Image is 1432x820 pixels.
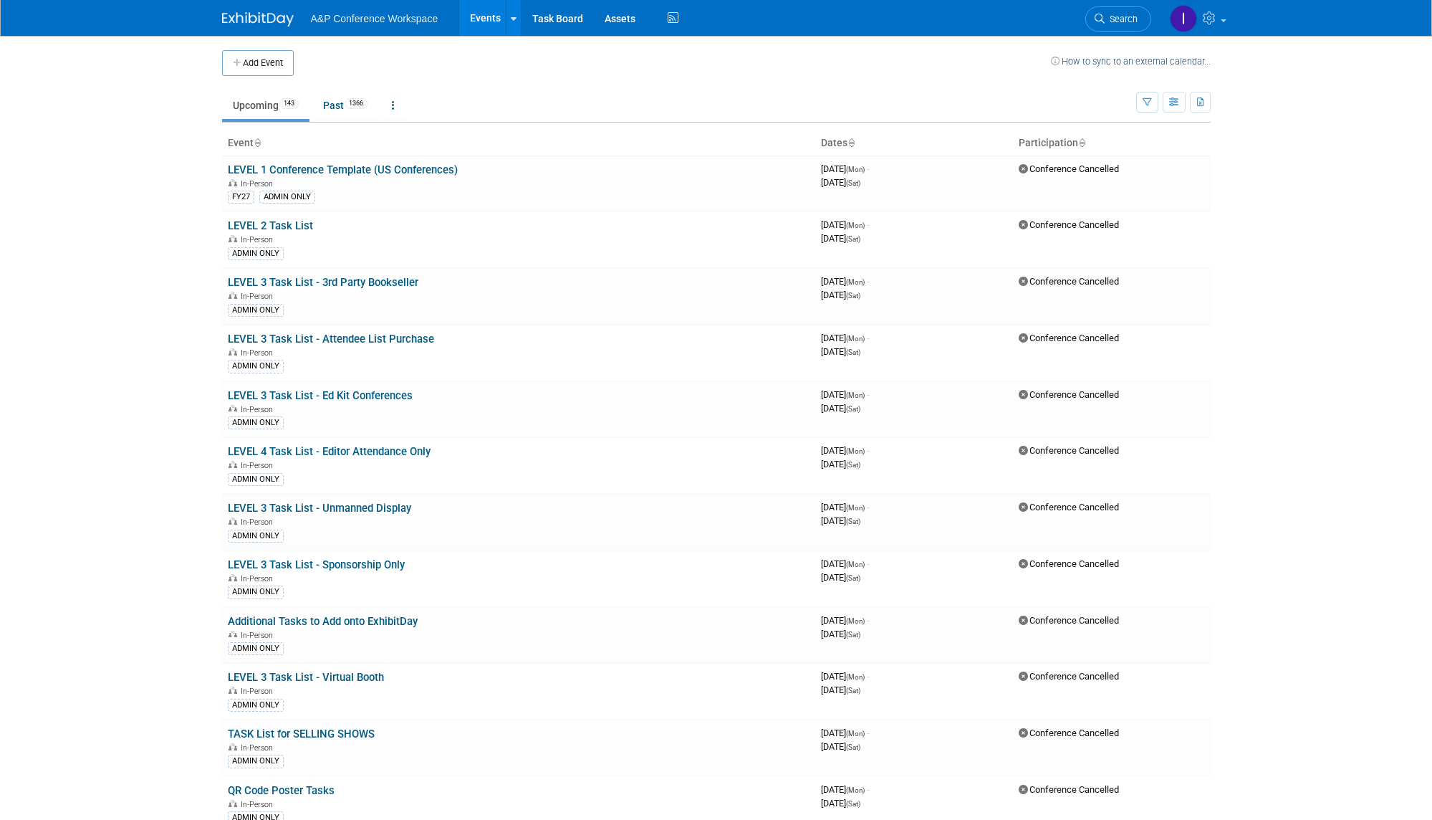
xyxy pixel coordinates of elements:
span: - [867,784,869,795]
div: ADMIN ONLY [228,586,284,599]
span: - [867,615,869,626]
span: In-Person [241,461,277,470]
a: How to sync to an external calendar... [1051,56,1211,67]
a: Past1366 [312,92,378,119]
span: Conference Cancelled [1019,389,1119,400]
a: LEVEL 3 Task List - 3rd Party Bookseller [228,276,418,289]
span: - [867,163,869,174]
span: [DATE] [821,177,860,188]
a: LEVEL 3 Task List - Ed Kit Conferences [228,389,413,402]
div: ADMIN ONLY [228,755,284,768]
span: - [867,389,869,400]
span: [DATE] [821,685,860,695]
div: ADMIN ONLY [228,642,284,655]
span: - [867,671,869,682]
th: Participation [1013,131,1211,156]
span: [DATE] [821,219,869,230]
span: - [867,333,869,343]
span: [DATE] [821,290,860,300]
span: In-Person [241,631,277,640]
span: In-Person [241,292,277,301]
span: [DATE] [821,163,869,174]
span: (Mon) [846,278,865,286]
span: Conference Cancelled [1019,671,1119,682]
div: ADMIN ONLY [228,699,284,712]
span: (Sat) [846,461,860,469]
span: Search [1105,14,1138,24]
span: In-Person [241,687,277,696]
span: Conference Cancelled [1019,558,1119,569]
span: [DATE] [821,558,869,569]
a: Sort by Participation Type [1078,137,1085,148]
a: LEVEL 1 Conference Template (US Conferences) [228,163,458,176]
span: [DATE] [821,671,869,682]
img: In-Person Event [229,292,237,299]
span: In-Person [241,800,277,809]
div: ADMIN ONLY [228,416,284,429]
span: (Sat) [846,687,860,695]
span: (Sat) [846,292,860,300]
span: (Mon) [846,561,865,568]
a: Additional Tasks to Add onto ExhibitDay [228,615,418,628]
span: (Sat) [846,405,860,413]
span: 143 [279,98,299,109]
img: In-Person Event [229,687,237,694]
a: LEVEL 3 Task List - Unmanned Display [228,502,411,515]
a: TASK List for SELLING SHOWS [228,728,375,740]
span: [DATE] [821,333,869,343]
span: [DATE] [821,346,860,357]
span: In-Person [241,235,277,244]
span: Conference Cancelled [1019,502,1119,512]
span: [DATE] [821,741,860,752]
button: Add Event [222,50,294,76]
span: (Sat) [846,574,860,582]
span: [DATE] [821,276,869,287]
span: - [867,502,869,512]
span: - [867,728,869,738]
span: (Mon) [846,391,865,399]
span: (Mon) [846,166,865,173]
span: Conference Cancelled [1019,333,1119,343]
span: In-Person [241,405,277,414]
span: (Sat) [846,631,860,639]
img: In-Person Event [229,574,237,581]
span: - [867,219,869,230]
a: LEVEL 3 Task List - Virtual Booth [228,671,384,684]
img: In-Person Event [229,179,237,186]
img: In-Person Event [229,235,237,242]
span: [DATE] [821,572,860,583]
span: [DATE] [821,459,860,469]
span: (Sat) [846,348,860,356]
span: (Mon) [846,730,865,738]
span: (Mon) [846,673,865,681]
span: - [867,445,869,456]
span: 1366 [345,98,367,109]
a: LEVEL 2 Task List [228,219,313,232]
span: (Mon) [846,504,865,512]
span: In-Person [241,743,277,753]
a: Search [1085,6,1151,32]
span: (Sat) [846,518,860,525]
span: In-Person [241,348,277,358]
span: (Sat) [846,235,860,243]
img: In-Person Event [229,461,237,468]
span: (Mon) [846,221,865,229]
img: In-Person Event [229,631,237,638]
img: In-Person Event [229,743,237,750]
span: Conference Cancelled [1019,615,1119,626]
th: Event [222,131,815,156]
a: Sort by Event Name [254,137,261,148]
a: Sort by Start Date [847,137,855,148]
a: QR Code Poster Tasks [228,784,335,797]
span: [DATE] [821,615,869,626]
span: - [867,276,869,287]
img: ExhibitDay [222,12,294,27]
span: Conference Cancelled [1019,784,1119,795]
th: Dates [815,131,1013,156]
div: FY27 [228,191,254,204]
span: [DATE] [821,445,869,456]
span: [DATE] [821,728,869,738]
img: In-Person Event [229,348,237,356]
span: In-Person [241,179,277,189]
span: [DATE] [821,629,860,639]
